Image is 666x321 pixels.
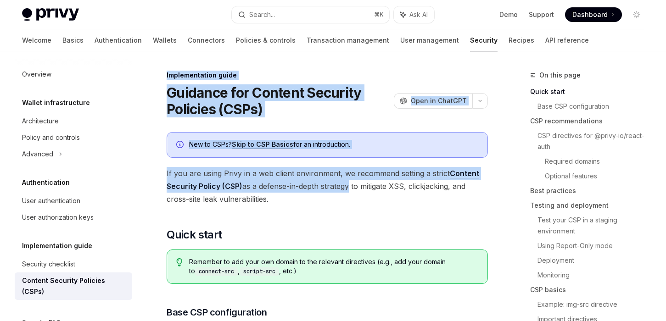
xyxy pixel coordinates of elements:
[537,238,651,253] a: Using Report-Only mode
[15,256,132,272] a: Security checklist
[15,193,132,209] a: User authentication
[572,10,608,19] span: Dashboard
[15,113,132,129] a: Architecture
[167,71,488,80] div: Implementation guide
[232,6,389,23] button: Search...⌘K
[22,29,51,51] a: Welcome
[411,96,467,105] span: Open in ChatGPT
[470,29,498,51] a: Security
[62,29,84,51] a: Basics
[22,8,79,21] img: light logo
[374,11,384,18] span: ⌘ K
[400,29,459,51] a: User management
[530,84,651,99] a: Quick start
[537,213,651,238] a: Test your CSP in a staging environment
[22,275,127,297] div: Content Security Policies (CSPs)
[22,259,75,270] div: Security checklist
[22,97,90,108] h5: Wallet infrastructure
[22,195,80,206] div: User authentication
[537,253,651,268] a: Deployment
[545,29,589,51] a: API reference
[15,209,132,226] a: User authorization keys
[409,10,428,19] span: Ask AI
[545,169,651,183] a: Optional features
[537,268,651,282] a: Monitoring
[167,227,222,242] span: Quick start
[22,132,80,143] div: Policy and controls
[167,306,267,319] span: Base CSP configuration
[545,154,651,169] a: Required domains
[195,267,238,276] code: connect-src
[307,29,389,51] a: Transaction management
[240,267,279,276] code: script-src
[537,128,651,154] a: CSP directives for @privy-io/react-auth
[236,29,296,51] a: Policies & controls
[95,29,142,51] a: Authentication
[232,140,293,149] a: Skip to CSP Basics
[530,198,651,213] a: Testing and deployment
[249,9,275,20] div: Search...
[537,297,651,312] a: Example: img-src directive
[394,93,472,109] button: Open in ChatGPT
[15,66,132,83] a: Overview
[565,7,622,22] a: Dashboard
[189,140,478,150] div: New to CSPs? for an introduction.
[22,149,53,160] div: Advanced
[629,7,644,22] button: Toggle dark mode
[530,183,651,198] a: Best practices
[15,129,132,146] a: Policy and controls
[189,257,478,276] span: Remember to add your own domain to the relevant directives (e.g., add your domain to , , etc.)
[539,70,581,81] span: On this page
[188,29,225,51] a: Connectors
[22,69,51,80] div: Overview
[530,114,651,128] a: CSP recommendations
[176,141,185,150] svg: Info
[22,212,94,223] div: User authorization keys
[167,84,390,117] h1: Guidance for Content Security Policies (CSPs)
[394,6,434,23] button: Ask AI
[176,258,183,266] svg: Tip
[22,116,59,127] div: Architecture
[537,99,651,114] a: Base CSP configuration
[153,29,177,51] a: Wallets
[167,167,488,205] span: If you are using Privy in a web client environment, we recommend setting a strict as a defense-in...
[509,29,534,51] a: Recipes
[15,272,132,300] a: Content Security Policies (CSPs)
[22,240,92,251] h5: Implementation guide
[529,10,554,19] a: Support
[22,177,70,188] h5: Authentication
[530,282,651,297] a: CSP basics
[499,10,518,19] a: Demo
